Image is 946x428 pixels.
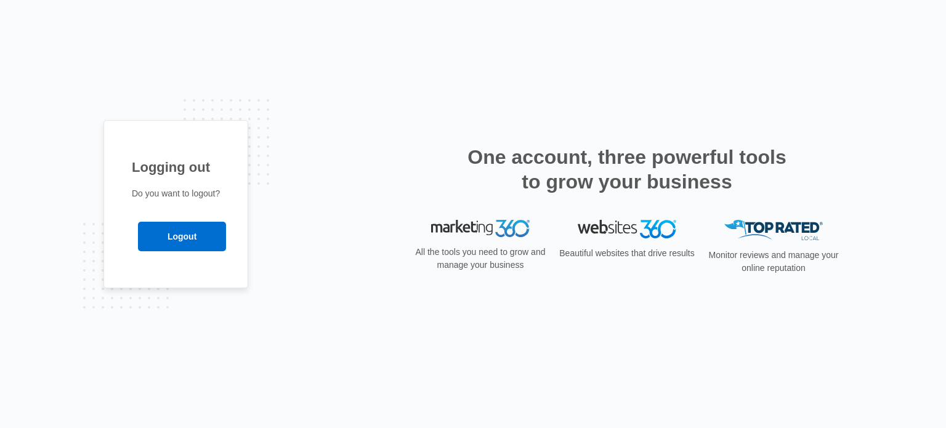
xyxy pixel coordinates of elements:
[132,157,220,177] h1: Logging out
[132,187,220,200] p: Do you want to logout?
[138,222,226,251] input: Logout
[705,249,843,275] p: Monitor reviews and manage your online reputation
[578,220,676,238] img: Websites 360
[431,220,530,237] img: Marketing 360
[724,220,823,240] img: Top Rated Local
[411,246,549,272] p: All the tools you need to grow and manage your business
[464,145,790,194] h2: One account, three powerful tools to grow your business
[558,247,696,260] p: Beautiful websites that drive results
